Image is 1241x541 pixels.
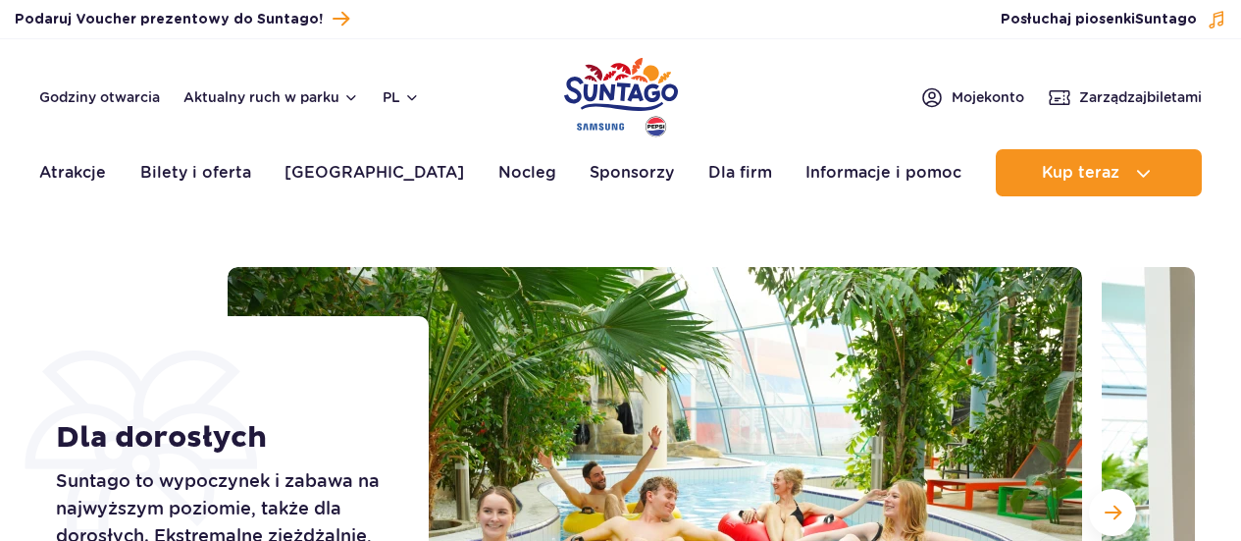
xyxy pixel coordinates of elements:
[920,85,1024,109] a: Mojekonto
[590,149,674,196] a: Sponsorzy
[708,149,772,196] a: Dla firm
[952,87,1024,107] span: Moje konto
[183,89,359,105] button: Aktualny ruch w parku
[805,149,961,196] a: Informacje i pomoc
[498,149,556,196] a: Nocleg
[383,87,420,107] button: pl
[1089,489,1136,536] button: Następny slajd
[1048,85,1202,109] a: Zarządzajbiletami
[39,87,160,107] a: Godziny otwarcia
[56,420,385,456] h1: Dla dorosłych
[15,10,323,29] span: Podaruj Voucher prezentowy do Suntago!
[1079,87,1202,107] span: Zarządzaj biletami
[1135,13,1197,27] span: Suntago
[140,149,251,196] a: Bilety i oferta
[39,149,106,196] a: Atrakcje
[15,6,349,32] a: Podaruj Voucher prezentowy do Suntago!
[284,149,464,196] a: [GEOGRAPHIC_DATA]
[996,149,1202,196] button: Kup teraz
[1001,10,1226,29] button: Posłuchaj piosenkiSuntago
[1001,10,1197,29] span: Posłuchaj piosenki
[1042,164,1119,182] span: Kup teraz
[564,49,678,139] a: Park of Poland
